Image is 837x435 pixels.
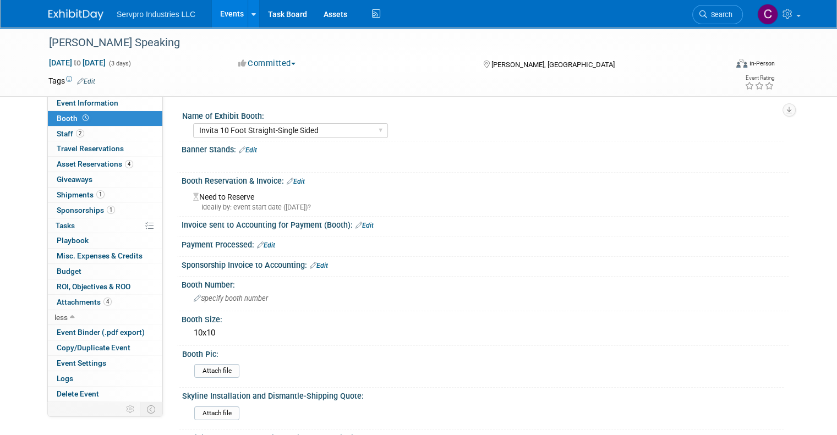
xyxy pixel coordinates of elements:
a: Travel Reservations [48,141,162,156]
a: Playbook [48,233,162,248]
a: Logs [48,371,162,386]
a: Tasks [48,218,162,233]
a: less [48,310,162,325]
a: Edit [355,222,374,229]
span: Servpro Industries LLC [117,10,195,19]
a: Asset Reservations4 [48,157,162,172]
div: Sponsorship Invoice to Accounting: [182,257,789,271]
div: Booth Number: [182,277,789,290]
a: Misc. Expenses & Credits [48,249,162,263]
span: ROI, Objectives & ROO [57,282,130,291]
div: Skyline Installation and Dismantle-Shipping Quote: [182,388,784,401]
div: Event Rating [745,75,774,81]
a: Search [692,5,743,24]
a: Copy/Duplicate Event [48,340,162,355]
span: Copy/Duplicate Event [57,343,130,352]
span: Misc. Expenses & Credits [57,251,143,260]
span: less [54,313,68,322]
span: Logs [57,374,73,383]
div: Booth Pic: [182,346,784,360]
a: Event Binder (.pdf export) [48,325,162,340]
a: Shipments1 [48,188,162,202]
span: [DATE] [DATE] [48,58,106,68]
a: Edit [257,241,275,249]
a: ROI, Objectives & ROO [48,279,162,294]
span: Sponsorships [57,206,115,214]
span: Event Settings [57,359,106,367]
span: Asset Reservations [57,159,133,168]
a: Budget [48,264,162,279]
span: 4 [103,298,112,306]
div: Invoice sent to Accounting for Payment (Booth): [182,217,789,231]
a: Event Settings [48,356,162,371]
div: Event Format [668,57,775,74]
span: Specify booth number [194,294,268,302]
span: Attachments [57,298,112,306]
span: Delete Event [57,389,99,398]
img: Format-Inperson.png [736,59,747,68]
span: Event Binder (.pdf export) [57,328,145,337]
span: Budget [57,267,81,276]
span: Travel Reservations [57,144,124,153]
div: In-Person [749,59,775,68]
span: Giveaways [57,175,92,184]
a: Booth [48,111,162,126]
img: Chris Chassagneux [757,4,778,25]
a: Delete Event [48,387,162,401]
span: Tasks [56,221,75,230]
div: 10x10 [190,324,780,342]
span: Search [707,10,732,19]
div: Ideally by: event start date ([DATE])? [193,202,780,212]
div: Banner Stands: [182,141,789,156]
span: Booth not reserved yet [80,114,91,122]
a: Edit [287,178,305,185]
td: Toggle Event Tabs [140,402,163,416]
a: Edit [77,78,95,85]
div: Payment Processed: [182,236,789,251]
a: Attachments4 [48,295,162,310]
div: [PERSON_NAME] Speaking [45,33,713,53]
a: Giveaways [48,172,162,187]
td: Tags [48,75,95,86]
div: Name of Exhibit Booth: [182,108,784,122]
div: Need to Reserve [190,189,780,212]
span: Event Information [57,98,118,107]
span: [PERSON_NAME], [GEOGRAPHIC_DATA] [491,60,615,69]
button: Committed [234,58,300,69]
span: Shipments [57,190,105,199]
span: (3 days) [108,60,131,67]
span: Playbook [57,236,89,245]
span: 2 [76,129,84,137]
span: Booth [57,114,91,123]
a: Event Information [48,96,162,111]
a: Edit [239,146,257,154]
span: Staff [57,129,84,138]
a: Sponsorships1 [48,203,162,218]
span: 1 [107,206,115,214]
a: Staff2 [48,126,162,141]
div: Booth Reservation & Invoice: [182,173,789,187]
div: Booth Size: [182,311,789,325]
span: 4 [125,160,133,168]
img: ExhibitDay [48,9,103,20]
a: Edit [310,262,328,269]
span: 1 [96,190,105,199]
td: Personalize Event Tab Strip [121,402,140,416]
span: to [72,58,83,67]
